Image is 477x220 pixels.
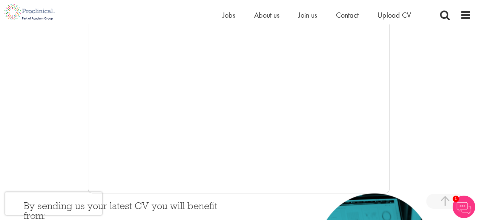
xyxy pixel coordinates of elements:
img: Chatbot [452,196,475,218]
a: Upload CV [377,10,411,20]
span: 1 [452,196,459,202]
a: Join us [298,10,317,20]
iframe: reCAPTCHA [5,192,102,215]
a: About us [254,10,279,20]
a: Jobs [222,10,235,20]
a: Contact [336,10,359,20]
